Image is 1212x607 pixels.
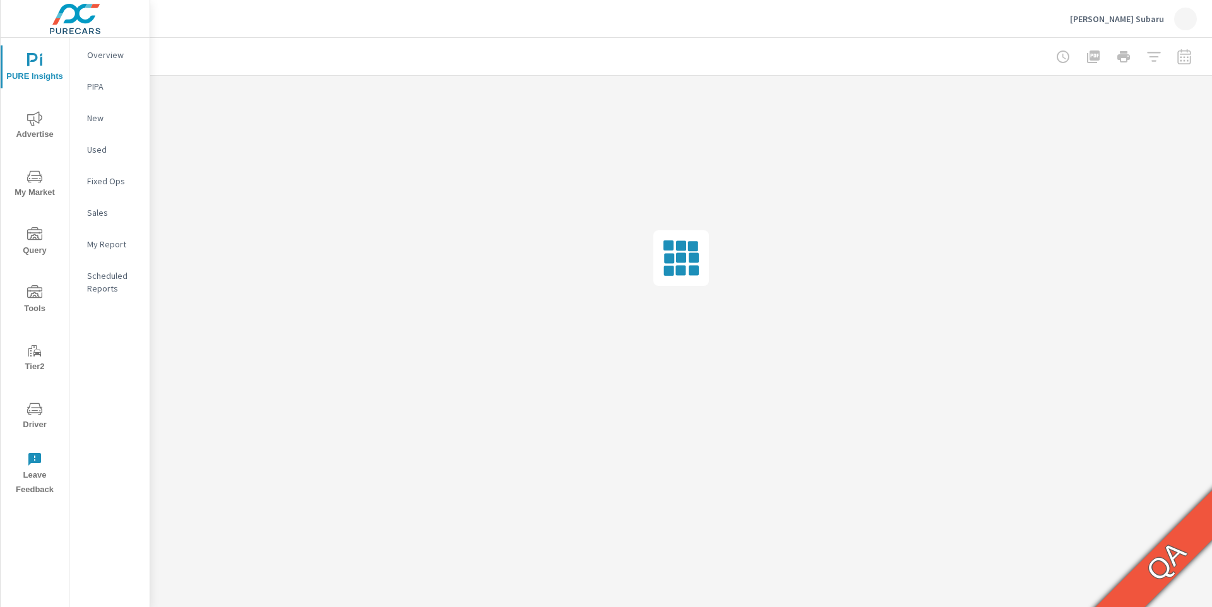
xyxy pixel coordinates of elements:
span: Tier2 [4,343,65,374]
p: Scheduled Reports [87,269,140,295]
span: Query [4,227,65,258]
p: Overview [87,49,140,61]
div: Overview [69,45,150,64]
p: Sales [87,206,140,219]
span: Advertise [4,111,65,142]
p: Fixed Ops [87,175,140,187]
div: Sales [69,203,150,222]
div: New [69,109,150,127]
p: My Report [87,238,140,250]
div: nav menu [1,38,69,502]
p: Used [87,143,140,156]
div: PIPA [69,77,150,96]
div: Used [69,140,150,159]
p: PIPA [87,80,140,93]
div: Scheduled Reports [69,266,150,298]
p: New [87,112,140,124]
span: Leave Feedback [4,452,65,497]
span: My Market [4,169,65,200]
span: Driver [4,401,65,432]
p: [PERSON_NAME] Subaru [1070,13,1164,25]
div: My Report [69,235,150,254]
span: PURE Insights [4,53,65,84]
span: Tools [4,285,65,316]
div: Fixed Ops [69,172,150,191]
